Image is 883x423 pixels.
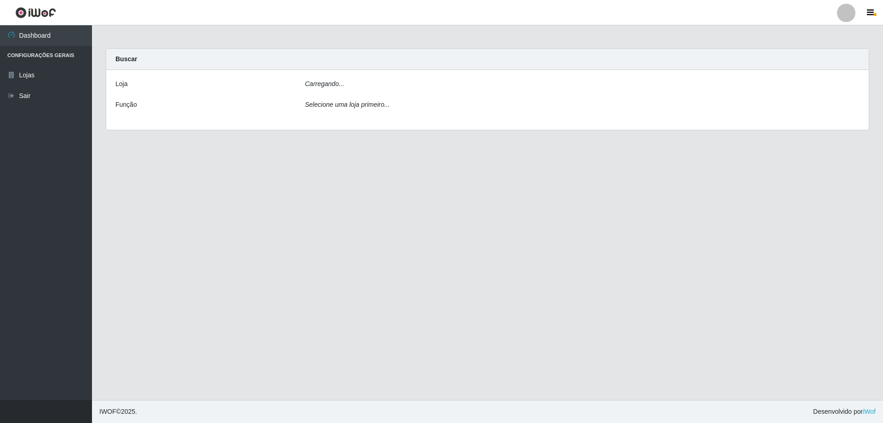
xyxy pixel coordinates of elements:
label: Loja [115,79,127,89]
i: Carregando... [305,80,344,87]
span: © 2025 . [99,407,137,417]
label: Função [115,100,137,110]
span: Desenvolvido por [813,407,876,417]
strong: Buscar [115,55,137,63]
img: CoreUI Logo [15,7,56,18]
span: IWOF [99,408,116,415]
i: Selecione uma loja primeiro... [305,101,390,108]
a: iWof [863,408,876,415]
